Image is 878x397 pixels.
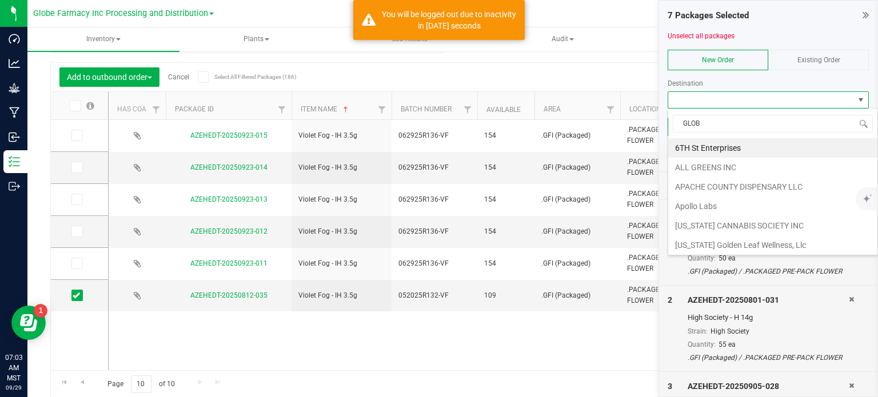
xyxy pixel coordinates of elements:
span: Existing Order [797,56,840,64]
iframe: Resource center [11,306,46,340]
span: High Society [711,327,749,335]
span: 3 [668,382,672,391]
span: .GFI (Packaged) [541,290,613,301]
a: AZEHEDT-20250923-014 [190,163,268,171]
span: New Order [702,56,734,64]
a: Lab Results [334,27,486,51]
span: Violet Fog - IH 3.5g [298,130,385,141]
a: Available [486,106,521,114]
a: AZEHEDT-20250812-035 [190,291,268,299]
span: Audit [487,28,638,51]
a: AZEHEDT-20250923-011 [190,259,268,267]
span: .GFI (Packaged) [541,226,613,237]
span: Quantity: [688,340,716,348]
li: 6TH St Enterprises [668,138,877,158]
span: .PACKAGED PRE-PACK FLOWER [627,157,699,178]
input: 10 [131,375,151,393]
li: [US_STATE] Golden Leaf Wellness, Llc [668,235,877,255]
iframe: Resource center unread badge [34,304,47,318]
span: 109 [484,290,528,301]
span: Destination [668,79,703,87]
span: .GFI (Packaged) [541,130,613,141]
li: APACHE COUNTY DISPENSARY LLC [668,177,877,197]
span: .PACKAGED PRE-PACK FLOWER [627,252,699,274]
a: Plants [181,27,333,51]
span: .PACKAGED PRE-PACK FLOWER [627,220,699,242]
span: 062925R136-VF [398,258,470,269]
a: Package ID [175,105,214,113]
span: .PACKAGED PRE-PACK FLOWER [627,284,699,306]
a: Filter [147,100,166,119]
a: Inventory [27,27,179,51]
span: 062925R136-VF [398,226,470,237]
span: .GFI (Packaged) [541,258,613,269]
span: Select All Filtered Packages (186) [214,74,272,80]
li: Apollo Labs [668,197,877,216]
th: Has COA [109,92,166,120]
span: 55 ea [719,340,736,348]
inline-svg: Manufacturing [9,107,20,118]
a: Filter [273,100,292,119]
a: Filter [373,100,392,119]
button: Add to outbound order [59,67,159,87]
div: AZEHEDT-20250801-031 [688,294,849,306]
a: AZEHEDT-20250923-015 [190,131,268,139]
a: Unselect all packages [668,32,735,40]
div: .GFI (Packaged) / .PACKAGED PRE-PACK FLOWER [688,266,849,276]
span: Page of 10 [98,375,184,393]
span: 062925R136-VF [398,162,470,173]
span: 154 [484,162,528,173]
span: Quantity: [688,254,716,262]
div: AZEHEDT-20250905-028 [688,380,849,392]
span: 50 ea [719,254,736,262]
span: Violet Fog - IH 3.5g [298,194,385,205]
li: [US_STATE] CANNABIS SOCIETY INC [668,216,877,235]
div: You will be logged out due to inactivity in 1196 seconds [382,9,516,31]
a: Batch Number [401,105,452,113]
span: Violet Fog - IH 3.5g [298,258,385,269]
a: Go to the first page [56,375,73,391]
a: Area [544,105,561,113]
span: 154 [484,194,528,205]
a: Cancel [168,73,189,81]
a: Item Name [301,105,350,113]
a: AZEHEDT-20250923-013 [190,195,268,203]
li: ALL GREENS INC [668,158,877,177]
inline-svg: Inbound [9,131,20,143]
span: 052025R132-VF [398,290,470,301]
a: AZEHEDT-20250923-012 [190,227,268,235]
inline-svg: Grow [9,82,20,94]
div: High Society - H 14g [688,312,849,323]
span: Add to outbound order [67,73,152,82]
span: .GFI (Packaged) [541,162,613,173]
span: .PACKAGED PRE-PACK FLOWER [627,189,699,210]
span: 062925R136-VF [398,130,470,141]
span: 062925R136-VF [398,194,470,205]
a: Location [629,105,661,113]
span: Plants [181,28,332,51]
span: Violet Fog - IH 3.5g [298,290,385,301]
span: 154 [484,226,528,237]
span: .PACKAGED PRE-PACK FLOWER [627,125,699,146]
span: Violet Fog - IH 3.5g [298,226,385,237]
a: Filter [458,100,477,119]
span: 154 [484,130,528,141]
span: Globe Farmacy Inc Processing and Distribution [33,9,208,18]
a: Filter [601,100,620,119]
inline-svg: Outbound [9,181,20,192]
inline-svg: Analytics [9,58,20,69]
inline-svg: Dashboard [9,33,20,45]
span: 154 [484,258,528,269]
span: Violet Fog - IH 3.5g [298,162,385,173]
a: Audit [486,27,638,51]
span: Select all records on this page [86,102,94,110]
div: .GFI (Packaged) / .PACKAGED PRE-PACK FLOWER [688,352,849,363]
inline-svg: Inventory [9,156,20,167]
a: Inventory Counts [640,27,792,51]
a: Go to the previous page [74,375,90,391]
span: .GFI (Packaged) [541,194,613,205]
span: 2 [668,295,672,304]
span: Strain: [688,327,708,335]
